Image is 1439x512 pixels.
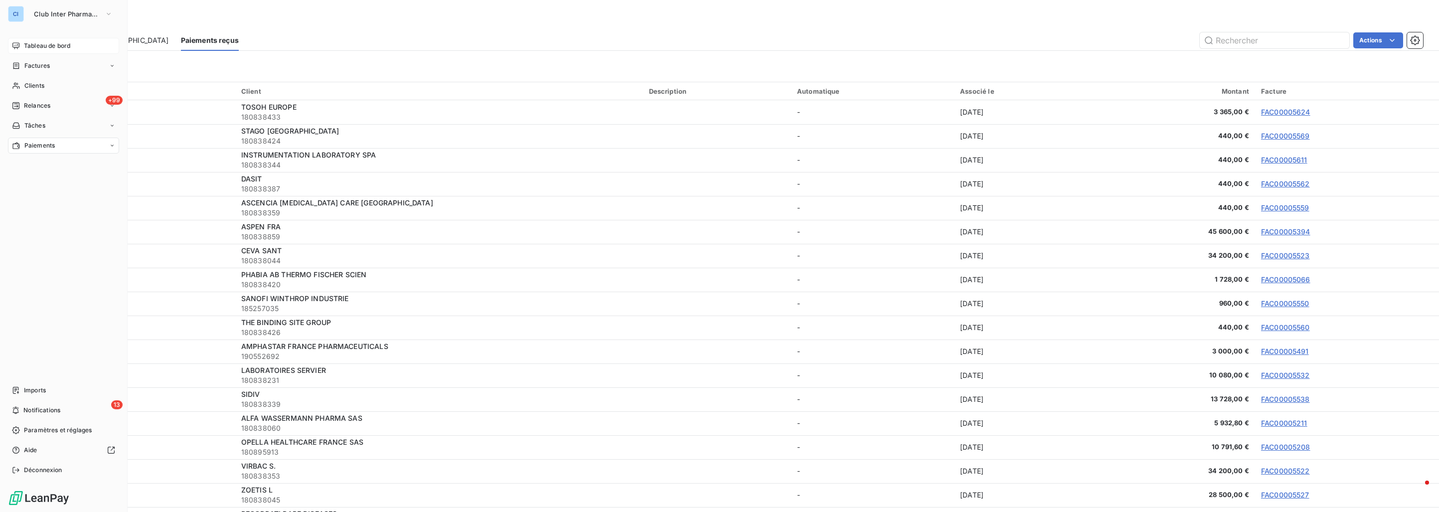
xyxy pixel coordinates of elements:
[1261,156,1307,164] a: FAC00005611
[1261,299,1309,308] a: FAC00005550
[954,172,1092,196] td: [DATE]
[241,351,637,361] span: 190552692
[1098,155,1249,165] span: 440,00 €
[241,232,637,242] span: 180838859
[241,366,326,374] span: LABORATOIRES SERVIER
[241,414,362,422] span: ALFA WASSERMANN PHARMA SAS
[1098,131,1249,141] span: 440,00 €
[791,411,954,435] td: -
[1261,87,1433,95] div: Facture
[1098,346,1249,356] span: 3 000,00 €
[241,198,433,207] span: ASCENCIA [MEDICAL_DATA] CARE [GEOGRAPHIC_DATA]
[791,387,954,411] td: -
[241,280,637,290] span: 180838420
[791,244,954,268] td: -
[241,399,637,409] span: 180838339
[241,184,637,194] span: 180838387
[32,124,235,148] td: [DATE]
[241,304,637,314] span: 185257035
[649,87,785,95] div: Description
[32,196,235,220] td: [DATE]
[1098,227,1249,237] span: 45 600,00 €
[241,151,376,159] span: INSTRUMENTATION LABORATORY SPA
[1261,108,1310,116] a: FAC00005624
[48,87,229,96] div: Reçu le
[954,148,1092,172] td: [DATE]
[8,442,119,458] a: Aide
[241,127,339,135] span: STAGO [GEOGRAPHIC_DATA]
[960,87,1086,95] div: Associé le
[1200,32,1349,48] input: Rechercher
[791,196,954,220] td: -
[1098,323,1249,333] span: 440,00 €
[241,471,637,481] span: 180838353
[241,222,281,231] span: ASPEN FRA
[1098,394,1249,404] span: 13 728,00 €
[32,100,235,124] td: [DATE]
[954,244,1092,268] td: [DATE]
[1261,491,1309,499] a: FAC00005527
[1098,251,1249,261] span: 34 200,00 €
[954,100,1092,124] td: [DATE]
[1261,443,1310,451] a: FAC00005208
[954,292,1092,316] td: [DATE]
[1098,299,1249,309] span: 960,00 €
[954,411,1092,435] td: [DATE]
[24,101,50,110] span: Relances
[791,220,954,244] td: -
[241,136,637,146] span: 180838424
[1098,370,1249,380] span: 10 080,00 €
[241,423,637,433] span: 180838060
[791,172,954,196] td: -
[1098,179,1249,189] span: 440,00 €
[32,483,235,507] td: [DATE]
[241,294,349,303] span: SANOFI WINTHROP INDUSTRIE
[954,196,1092,220] td: [DATE]
[181,35,239,45] span: Paiements reçus
[111,400,123,409] span: 13
[1261,419,1307,427] a: FAC00005211
[32,148,235,172] td: [DATE]
[954,340,1092,363] td: [DATE]
[1098,442,1249,452] span: 10 791,60 €
[24,41,70,50] span: Tableau de bord
[24,121,45,130] span: Tâches
[954,124,1092,148] td: [DATE]
[1261,203,1309,212] a: FAC00005559
[23,406,60,415] span: Notifications
[954,363,1092,387] td: [DATE]
[791,340,954,363] td: -
[791,292,954,316] td: -
[241,160,637,170] span: 180838344
[1261,227,1310,236] a: FAC00005394
[32,220,235,244] td: [DATE]
[241,328,637,338] span: 180838426
[1098,466,1249,476] span: 34 200,00 €
[791,148,954,172] td: -
[954,435,1092,459] td: [DATE]
[1098,275,1249,285] span: 1 728,00 €
[1261,179,1310,188] a: FAC00005562
[32,316,235,340] td: [DATE]
[24,81,44,90] span: Clients
[1261,347,1309,355] a: FAC00005491
[954,220,1092,244] td: [DATE]
[241,208,637,218] span: 180838359
[791,268,954,292] td: -
[241,246,282,255] span: CEVA SANT
[954,268,1092,292] td: [DATE]
[241,256,637,266] span: 180838044
[32,411,235,435] td: [DATE]
[24,446,37,455] span: Aide
[1098,107,1249,117] span: 3 365,00 €
[241,112,637,122] span: 180838433
[241,103,297,111] span: TOSOH EUROPE
[1098,87,1249,95] div: Montant
[32,459,235,483] td: [DATE]
[34,10,101,18] span: Club Inter Pharmaceutique
[24,141,55,150] span: Paiements
[241,174,262,183] span: DASIT
[791,459,954,483] td: -
[32,435,235,459] td: [DATE]
[24,426,92,435] span: Paramètres et réglages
